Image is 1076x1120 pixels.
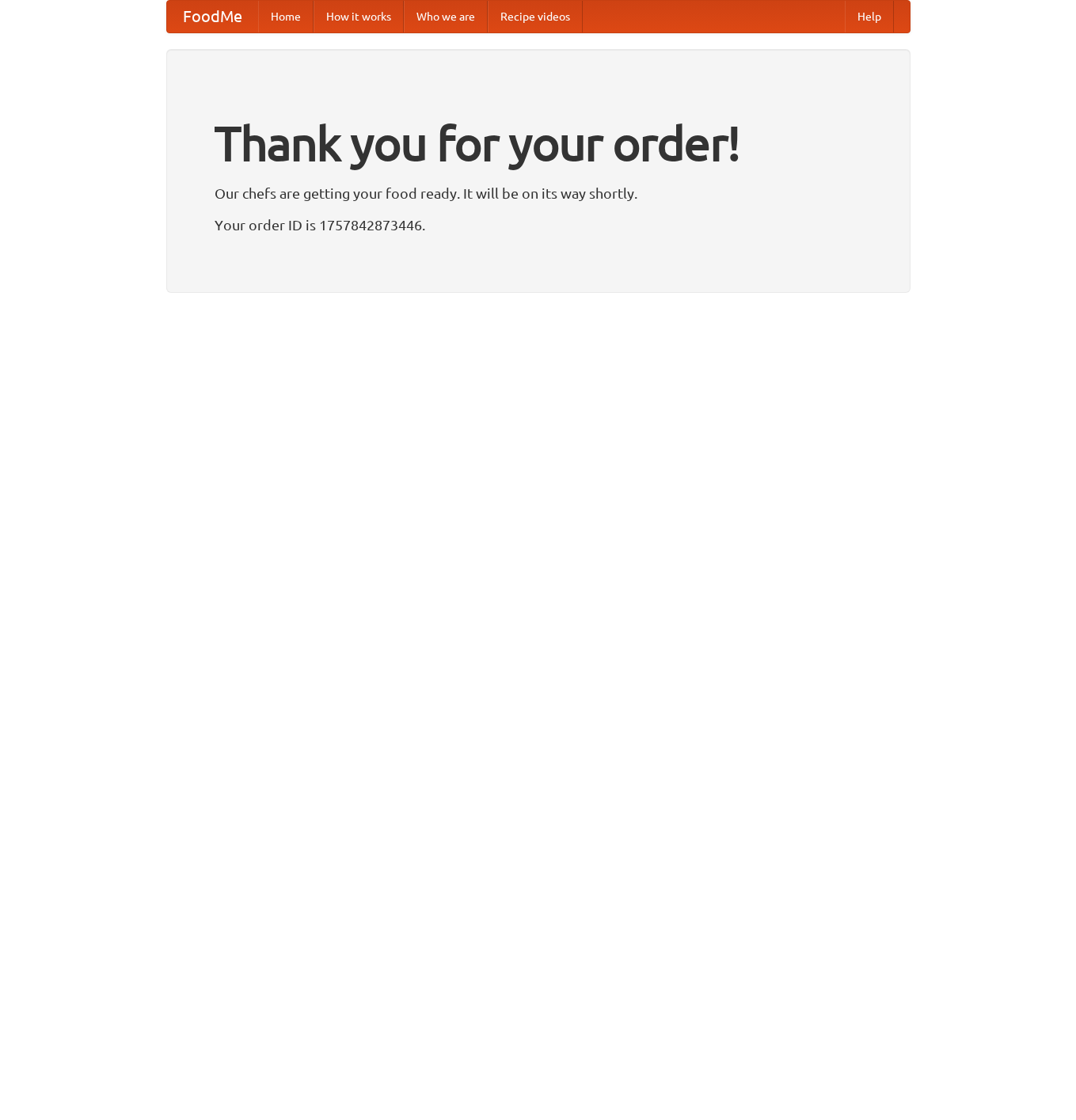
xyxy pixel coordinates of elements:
a: Home [258,1,314,32]
a: How it works [314,1,404,32]
a: FoodMe [167,1,258,32]
a: Who we are [404,1,488,32]
h1: Thank you for your order! [215,105,862,181]
a: Help [845,1,894,32]
p: Your order ID is 1757842873446. [215,213,862,237]
a: Recipe videos [488,1,583,32]
p: Our chefs are getting your food ready. It will be on its way shortly. [215,181,862,205]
